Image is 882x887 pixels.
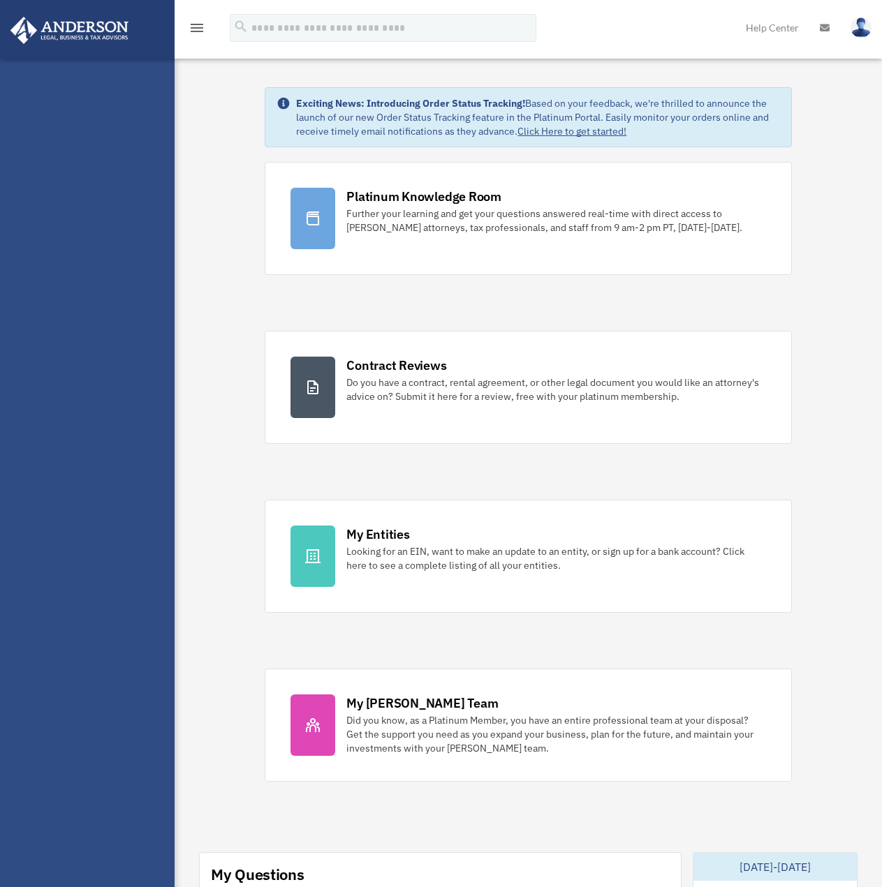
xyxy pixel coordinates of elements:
div: Based on your feedback, we're thrilled to announce the launch of our new Order Status Tracking fe... [296,96,779,138]
img: User Pic [851,17,872,38]
div: Do you have a contract, rental agreement, or other legal document you would like an attorney's ad... [346,375,765,403]
div: My Questions [211,864,304,885]
i: menu [189,20,205,36]
div: Platinum Knowledge Room [346,188,501,205]
div: Further your learning and get your questions answered real-time with direct access to [PERSON_NAM... [346,207,765,234]
div: [DATE]-[DATE] [693,853,857,881]
a: My [PERSON_NAME] Team Did you know, as a Platinum Member, you have an entire professional team at... [265,669,791,782]
img: Anderson Advisors Platinum Portal [6,17,133,44]
div: Looking for an EIN, want to make an update to an entity, or sign up for a bank account? Click her... [346,544,765,572]
a: Platinum Knowledge Room Further your learning and get your questions answered real-time with dire... [265,162,791,275]
a: My Entities Looking for an EIN, want to make an update to an entity, or sign up for a bank accoun... [265,500,791,613]
a: menu [189,24,205,36]
div: Did you know, as a Platinum Member, you have an entire professional team at your disposal? Get th... [346,713,765,755]
div: My [PERSON_NAME] Team [346,694,498,712]
a: Click Here to get started! [517,125,626,137]
div: My Entities [346,526,409,543]
a: Contract Reviews Do you have a contract, rental agreement, or other legal document you would like... [265,331,791,444]
div: Contract Reviews [346,357,446,374]
strong: Exciting News: Introducing Order Status Tracking! [296,97,525,110]
i: search [233,19,249,34]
